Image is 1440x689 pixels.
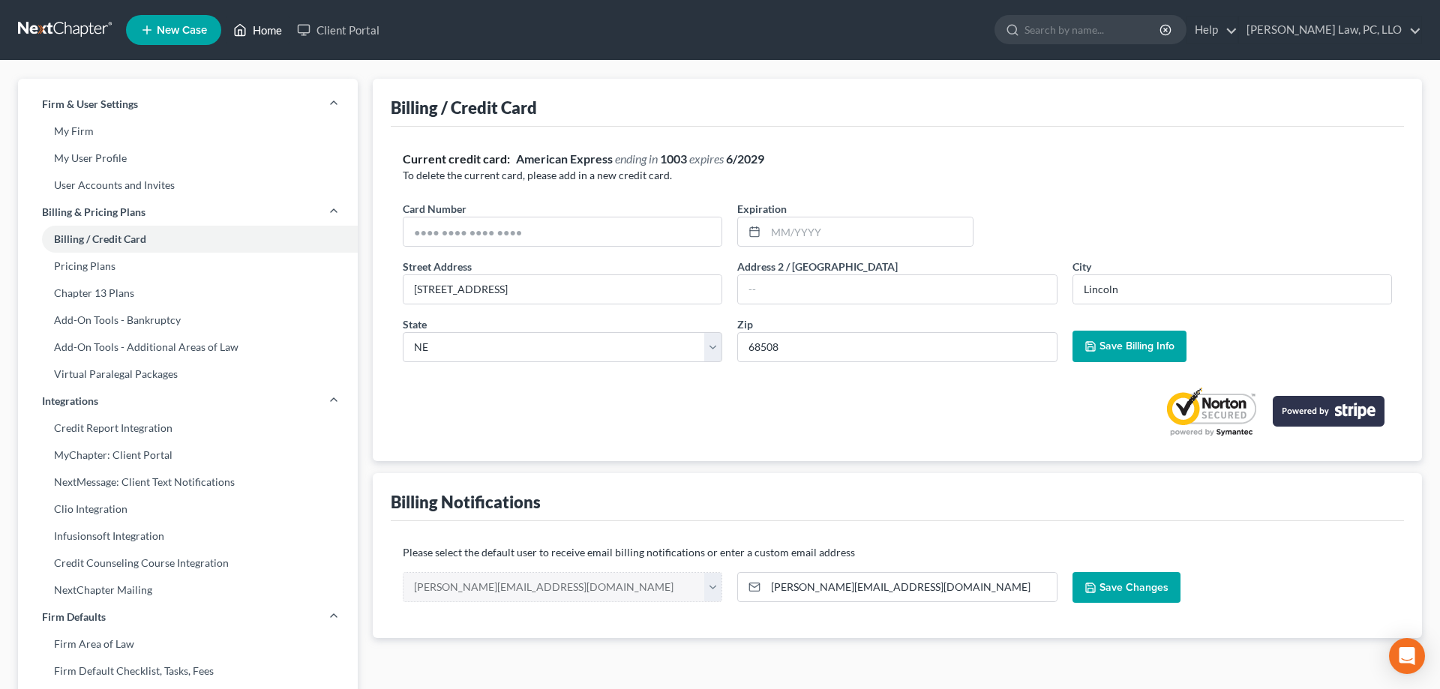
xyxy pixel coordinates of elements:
a: NextChapter Mailing [18,577,358,604]
a: NextMessage: Client Text Notifications [18,469,358,496]
span: expires [689,151,724,166]
a: MyChapter: Client Portal [18,442,358,469]
div: Billing / Credit Card [391,97,537,118]
a: Home [226,16,289,43]
span: Expiration [737,202,787,215]
a: Credit Report Integration [18,415,358,442]
input: Search by name... [1024,16,1162,43]
span: Address 2 / [GEOGRAPHIC_DATA] [737,260,898,273]
span: Save Billing Info [1099,340,1174,352]
strong: 6/2029 [726,151,764,166]
input: Enter email... [766,573,1056,601]
span: Zip [737,318,753,331]
input: -- [738,275,1056,304]
button: Save Changes [1072,572,1180,604]
a: Chapter 13 Plans [18,280,358,307]
input: Enter street address [403,275,721,304]
input: XXXXX [737,332,1057,362]
a: Integrations [18,388,358,415]
a: [PERSON_NAME] Law, PC, LLO [1239,16,1421,43]
a: Help [1187,16,1237,43]
div: Open Intercom Messenger [1389,638,1425,674]
a: Add-On Tools - Additional Areas of Law [18,334,358,361]
a: Norton Secured privacy certification [1162,386,1261,437]
input: Enter city [1073,275,1391,304]
div: Billing Notifications [391,491,541,513]
strong: American Express [516,151,613,166]
input: ●●●● ●●●● ●●●● ●●●● [403,217,721,246]
span: City [1072,260,1091,273]
a: Infusionsoft Integration [18,523,358,550]
span: Save Changes [1099,581,1168,594]
a: User Accounts and Invites [18,172,358,199]
span: Firm Defaults [42,610,106,625]
a: Billing / Credit Card [18,226,358,253]
button: Save Billing Info [1072,331,1186,362]
span: Integrations [42,394,98,409]
p: To delete the current card, please add in a new credit card. [403,168,1392,183]
a: Firm Default Checklist, Tasks, Fees [18,658,358,685]
img: Powered by Symantec [1162,386,1261,437]
span: Firm & User Settings [42,97,138,112]
a: Clio Integration [18,496,358,523]
a: Client Portal [289,16,387,43]
a: Firm Defaults [18,604,358,631]
span: State [403,318,427,331]
input: MM/YYYY [766,217,973,246]
a: Virtual Paralegal Packages [18,361,358,388]
strong: Current credit card: [403,151,510,166]
p: Please select the default user to receive email billing notifications or enter a custom email add... [403,545,1392,560]
a: Billing & Pricing Plans [18,199,358,226]
a: Credit Counseling Course Integration [18,550,358,577]
a: Add-On Tools - Bankruptcy [18,307,358,334]
span: ending in [615,151,658,166]
a: Firm Area of Law [18,631,358,658]
span: New Case [157,25,207,36]
a: My Firm [18,118,358,145]
span: Street Address [403,260,472,273]
img: stripe-logo-2a7f7e6ca78b8645494d24e0ce0d7884cb2b23f96b22fa3b73b5b9e177486001.png [1273,396,1384,427]
a: Firm & User Settings [18,91,358,118]
a: Pricing Plans [18,253,358,280]
strong: 1003 [660,151,687,166]
span: Billing & Pricing Plans [42,205,145,220]
span: Card Number [403,202,466,215]
a: My User Profile [18,145,358,172]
